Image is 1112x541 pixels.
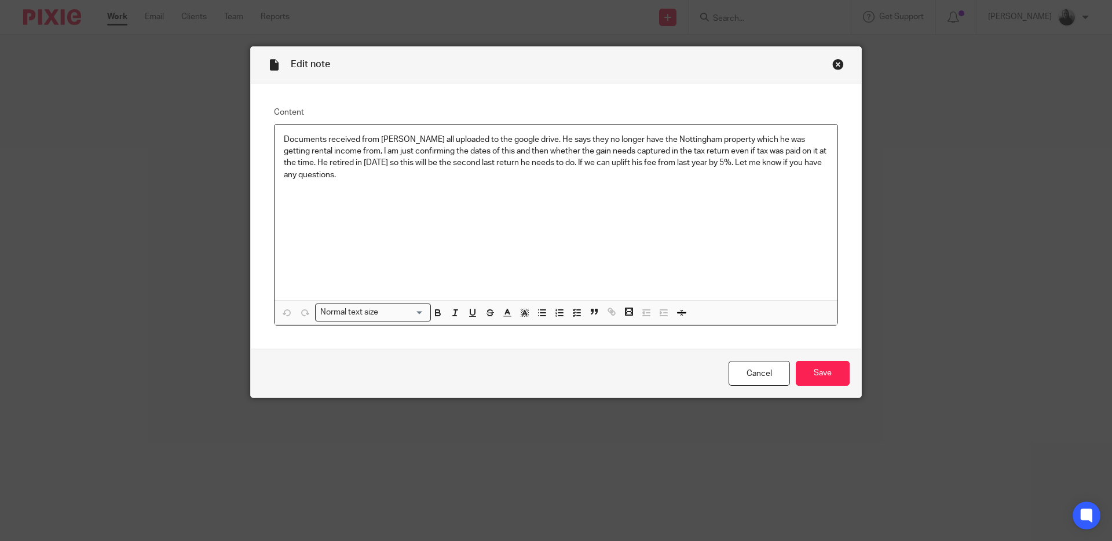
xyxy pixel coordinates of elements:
[382,306,424,319] input: Search for option
[291,60,330,69] span: Edit note
[274,107,838,118] label: Content
[796,361,850,386] input: Save
[284,134,828,181] p: Documents received from [PERSON_NAME] all uploaded to the google drive. He says they no longer ha...
[318,306,381,319] span: Normal text size
[729,361,790,386] a: Cancel
[315,304,431,321] div: Search for option
[832,59,844,70] div: Close this dialog window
